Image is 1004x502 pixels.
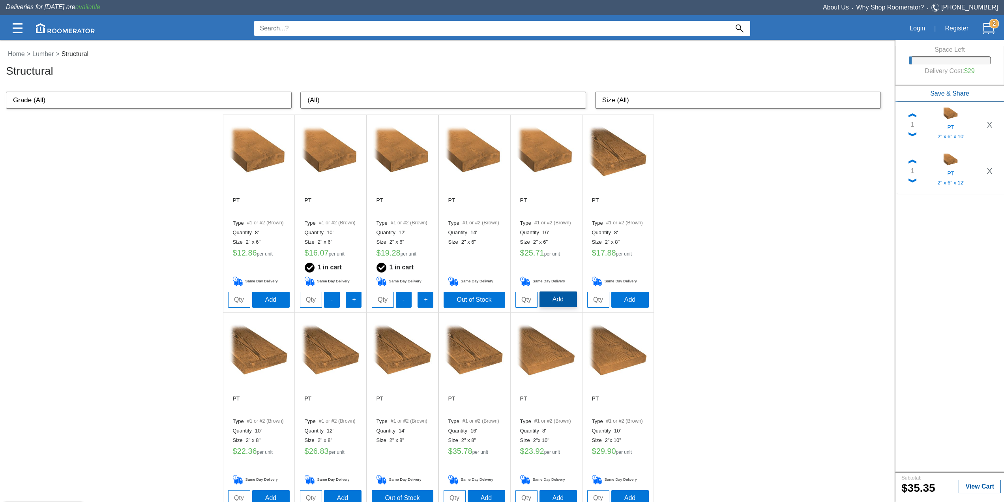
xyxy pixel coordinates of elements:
label: #1 or #2 (Brown) [319,418,356,425]
h5: Same Day Delivery [233,276,285,286]
input: Qty [515,292,538,308]
h6: PT [520,395,527,415]
button: X [982,118,997,131]
label: Type [233,220,247,226]
h6: Space Left [909,46,990,53]
h5: Same Day Delivery [520,276,572,286]
label: 8' [542,428,549,434]
label: #1 or #2 (Brown) [391,220,427,226]
img: Up_Chevron.png [908,113,916,117]
label: > [27,49,30,59]
label: #1 or #2 (Brown) [606,220,643,226]
div: 1 [911,166,914,176]
h6: PT [305,395,312,415]
img: /app/images/Buttons/favicon.jpg [517,126,576,185]
label: per unit [329,450,345,455]
img: /app/images/Buttons/favicon.jpg [517,324,576,383]
button: Login [905,20,929,37]
label: Quantity [592,428,614,434]
h6: PT [233,395,240,415]
button: Register [940,20,973,37]
label: 10' [327,229,337,236]
label: 10' [255,428,265,434]
label: #1 or #2 (Brown) [247,220,284,226]
img: Delivery_Cart.png [233,475,245,485]
label: per unit [401,252,416,257]
h5: 16.07 [305,248,357,260]
label: Size [233,437,246,444]
img: Down_Chevron.png [908,179,916,182]
img: Telephone.svg [931,3,941,13]
h3: Structural [6,62,893,77]
button: View Cart [959,480,1001,493]
label: $ [448,447,453,455]
label: #1 or #2 (Brown) [391,418,427,425]
h5: Same Day Delivery [376,276,429,286]
label: Quantity [305,229,327,236]
button: X [982,164,997,177]
button: - [396,292,412,308]
img: /app/images/Buttons/favicon.jpg [373,324,432,383]
h5: 2" x 6" x 10' [926,133,976,140]
img: Checkmark_Cart.png [376,263,390,273]
label: #1 or #2 (Brown) [319,220,356,226]
h5: 2" x 6" x 12' [926,180,976,186]
img: Down_Chevron.png [908,132,916,136]
input: Search...? [254,21,729,36]
label: per unit [257,450,273,455]
b: 1 in cart [390,264,414,271]
label: Structural [60,49,90,59]
img: /app/images/Buttons/favicon.jpg [301,324,360,383]
img: Delivery_Cart.png [592,475,605,485]
label: Quantity [233,229,255,236]
label: 2" x 8" [390,437,407,444]
span: Deliveries for [DATE] are [6,4,100,10]
b: 35.35 [901,482,935,494]
label: Type [520,220,534,226]
h5: PT [926,169,976,177]
label: Size [233,239,246,245]
label: 2" x 8" [246,437,264,444]
span: • [849,7,856,10]
img: Checkmark_Cart.png [305,263,318,273]
label: 14' [399,428,408,434]
label: Size [376,437,390,444]
h5: Same Day Delivery [592,276,644,286]
h6: PT [448,197,455,217]
button: Add [611,292,649,308]
label: per unit [616,450,632,455]
label: Size [448,437,461,444]
b: View Cart [965,483,994,490]
h5: Same Day Delivery [376,475,429,485]
label: #1 or #2 (Brown) [534,418,571,425]
label: $ [520,248,524,257]
label: $ [233,248,237,257]
label: 16' [470,428,480,434]
img: Delivery_Cart.png [448,276,461,286]
label: 2" x 6" [390,239,407,245]
label: Type [233,418,247,425]
label: Size [592,437,605,444]
h6: PT [592,197,599,217]
a: Why Shop Roomerator? [856,4,924,11]
h6: PT [448,395,455,415]
img: Delivery_Cart.png [376,276,389,286]
img: Delivery_Cart.png [448,475,461,485]
label: 16' [542,229,552,236]
label: Type [448,220,463,226]
a: Lumber [30,51,56,57]
label: 2" x 8" [318,437,335,444]
label: Quantity [520,428,542,434]
label: $ [592,447,596,455]
label: 2" x 8" [605,239,623,245]
label: Quantity [592,229,614,236]
img: Cart.svg [983,23,995,34]
label: $ [901,482,908,494]
b: 1 in cart [318,264,342,271]
label: 14' [470,229,480,236]
img: /app/images/Buttons/favicon.jpg [588,324,648,383]
label: 12' [399,229,408,236]
label: Size [520,239,533,245]
h5: PT [926,122,976,130]
label: Quantity [448,229,470,236]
